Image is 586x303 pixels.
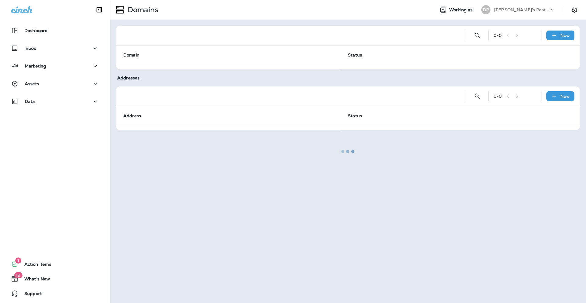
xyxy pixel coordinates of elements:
button: Assets [6,78,104,90]
p: New [560,33,570,38]
span: Action Items [18,262,51,269]
p: Data [25,99,35,104]
span: Support [18,291,42,298]
span: 1 [15,257,21,264]
button: 19What's New [6,273,104,285]
button: Dashboard [6,24,104,37]
p: Marketing [25,64,46,68]
button: Inbox [6,42,104,54]
p: New [560,94,570,99]
p: Assets [25,81,39,86]
span: What's New [18,276,50,284]
button: Support [6,287,104,300]
button: Marketing [6,60,104,72]
span: 19 [14,272,22,278]
p: Inbox [24,46,36,51]
button: 1Action Items [6,258,104,270]
p: Dashboard [24,28,48,33]
button: Data [6,95,104,108]
button: Collapse Sidebar [91,4,108,16]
